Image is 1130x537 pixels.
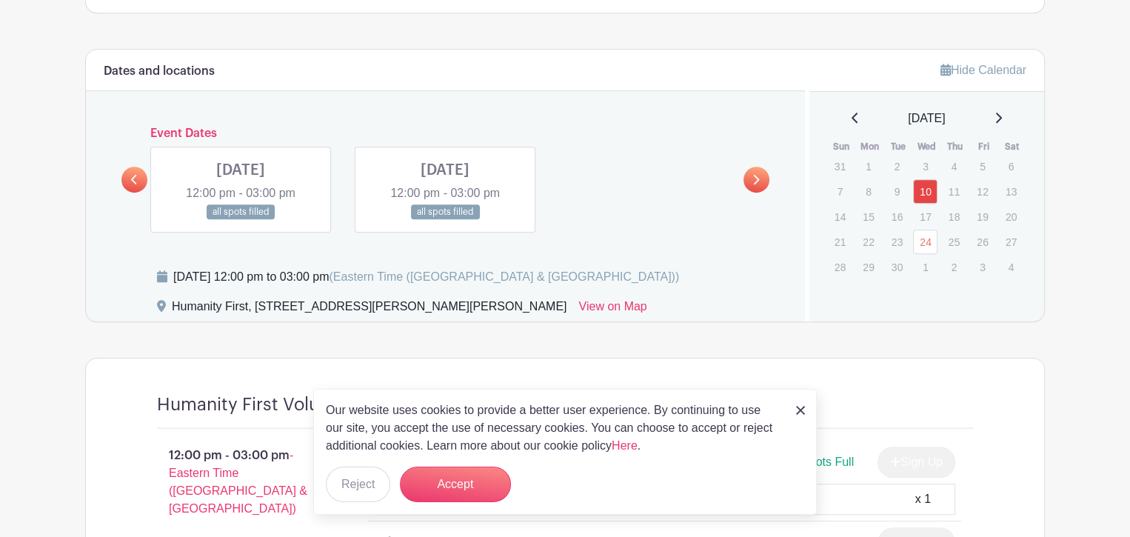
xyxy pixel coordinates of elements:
[856,155,880,178] p: 1
[970,256,994,278] p: 3
[970,230,994,253] p: 26
[999,230,1023,253] p: 27
[942,205,966,228] p: 18
[942,230,966,253] p: 25
[998,139,1027,154] th: Sat
[169,449,307,515] span: - Eastern Time ([GEOGRAPHIC_DATA] & [GEOGRAPHIC_DATA])
[612,439,638,452] a: Here
[856,180,880,203] p: 8
[999,205,1023,228] p: 20
[157,394,372,416] h4: Humanity First Volunteers
[172,298,566,321] div: Humanity First, [STREET_ADDRESS][PERSON_NAME][PERSON_NAME]
[942,180,966,203] p: 11
[941,139,970,154] th: Thu
[913,205,937,228] p: 17
[400,467,511,502] button: Accept
[796,406,805,415] img: close_button-5f87c8562297e5c2d7936805f587ecaba9071eb48480494691a3f1689db116b3.svg
[913,256,937,278] p: 1
[828,155,852,178] p: 31
[104,64,215,79] h6: Dates and locations
[173,268,679,286] div: [DATE] 12:00 pm to 03:00 pm
[999,155,1023,178] p: 6
[999,180,1023,203] p: 13
[326,467,390,502] button: Reject
[885,205,909,228] p: 16
[970,205,994,228] p: 19
[885,256,909,278] p: 30
[828,205,852,228] p: 14
[942,256,966,278] p: 2
[884,139,913,154] th: Tue
[147,127,743,141] h6: Event Dates
[912,139,941,154] th: Wed
[999,256,1023,278] p: 4
[827,139,856,154] th: Sun
[329,270,679,283] span: (Eastern Time ([GEOGRAPHIC_DATA] & [GEOGRAPHIC_DATA]))
[133,441,350,524] p: 12:00 pm - 03:00 pm
[828,180,852,203] p: 7
[970,180,994,203] p: 12
[856,230,880,253] p: 22
[969,139,998,154] th: Fri
[856,205,880,228] p: 15
[913,155,937,178] p: 3
[801,456,854,468] span: Spots Full
[970,155,994,178] p: 5
[915,490,931,508] div: x 1
[855,139,884,154] th: Mon
[885,155,909,178] p: 2
[326,401,780,455] p: Our website uses cookies to provide a better user experience. By continuing to use our site, you ...
[885,180,909,203] p: 9
[913,179,937,204] a: 10
[940,64,1026,76] a: Hide Calendar
[828,256,852,278] p: 28
[913,230,937,254] a: 24
[578,298,646,321] a: View on Map
[828,230,852,253] p: 21
[942,155,966,178] p: 4
[885,230,909,253] p: 23
[856,256,880,278] p: 29
[908,110,945,127] span: [DATE]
